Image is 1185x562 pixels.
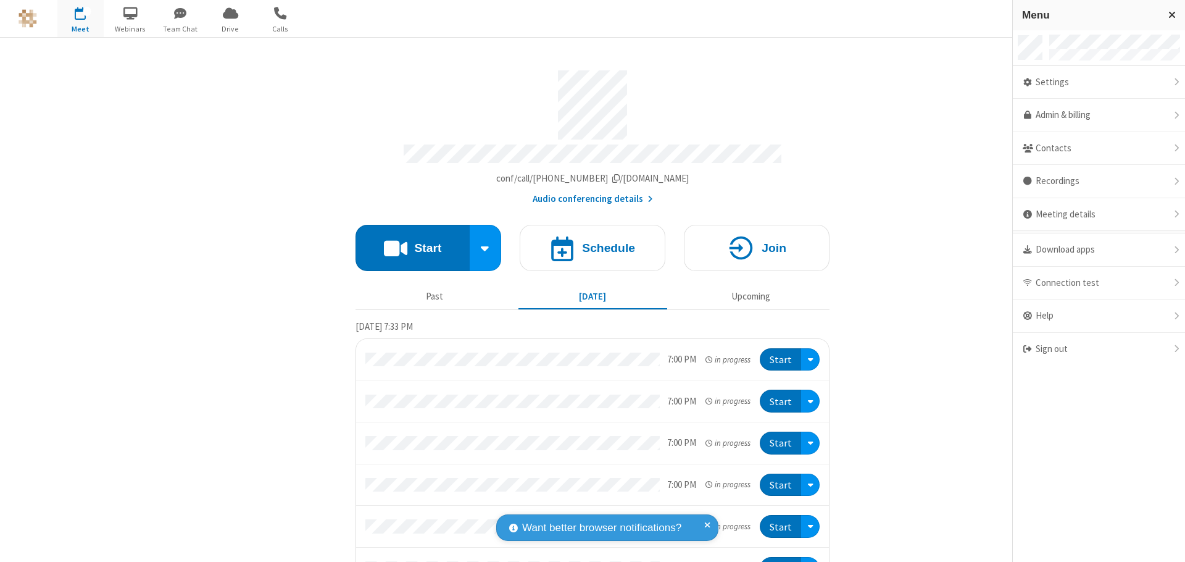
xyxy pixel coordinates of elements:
[107,23,154,35] span: Webinars
[157,23,204,35] span: Team Chat
[801,474,820,497] div: Open menu
[1013,267,1185,300] div: Connection test
[667,395,696,409] div: 7:00 PM
[667,478,696,492] div: 7:00 PM
[705,354,750,366] em: in progress
[801,348,820,371] div: Open menu
[414,242,441,254] h4: Start
[496,172,689,186] button: Copy my meeting room linkCopy my meeting room link
[57,23,104,35] span: Meet
[520,225,665,271] button: Schedule
[207,23,254,35] span: Drive
[1013,66,1185,99] div: Settings
[1013,165,1185,198] div: Recordings
[1022,9,1157,21] h3: Menu
[522,520,681,536] span: Want better browser notifications?
[762,242,786,254] h4: Join
[667,353,696,367] div: 7:00 PM
[360,285,509,308] button: Past
[705,395,750,407] em: in progress
[355,321,413,332] span: [DATE] 7:33 PM
[1013,99,1185,132] a: Admin & billing
[760,432,801,455] button: Start
[1013,300,1185,333] div: Help
[801,390,820,413] div: Open menu
[684,225,829,271] button: Join
[83,7,91,16] div: 9
[355,225,470,271] button: Start
[19,9,37,28] img: QA Selenium DO NOT DELETE OR CHANGE
[801,432,820,455] div: Open menu
[355,61,829,206] section: Account details
[705,437,750,449] em: in progress
[705,479,750,490] em: in progress
[1013,132,1185,166] div: Contacts
[496,172,689,184] span: Copy my meeting room link
[801,515,820,538] div: Open menu
[533,192,653,206] button: Audio conferencing details
[257,23,304,35] span: Calls
[760,515,801,538] button: Start
[470,225,502,271] div: Start conference options
[760,390,801,413] button: Start
[705,521,750,532] em: in progress
[676,285,825,308] button: Upcoming
[1154,530,1176,553] iframe: Chat
[518,285,667,308] button: [DATE]
[667,436,696,450] div: 7:00 PM
[582,242,635,254] h4: Schedule
[760,348,801,371] button: Start
[1013,333,1185,366] div: Sign out
[1013,198,1185,232] div: Meeting details
[760,474,801,497] button: Start
[1013,233,1185,267] div: Download apps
